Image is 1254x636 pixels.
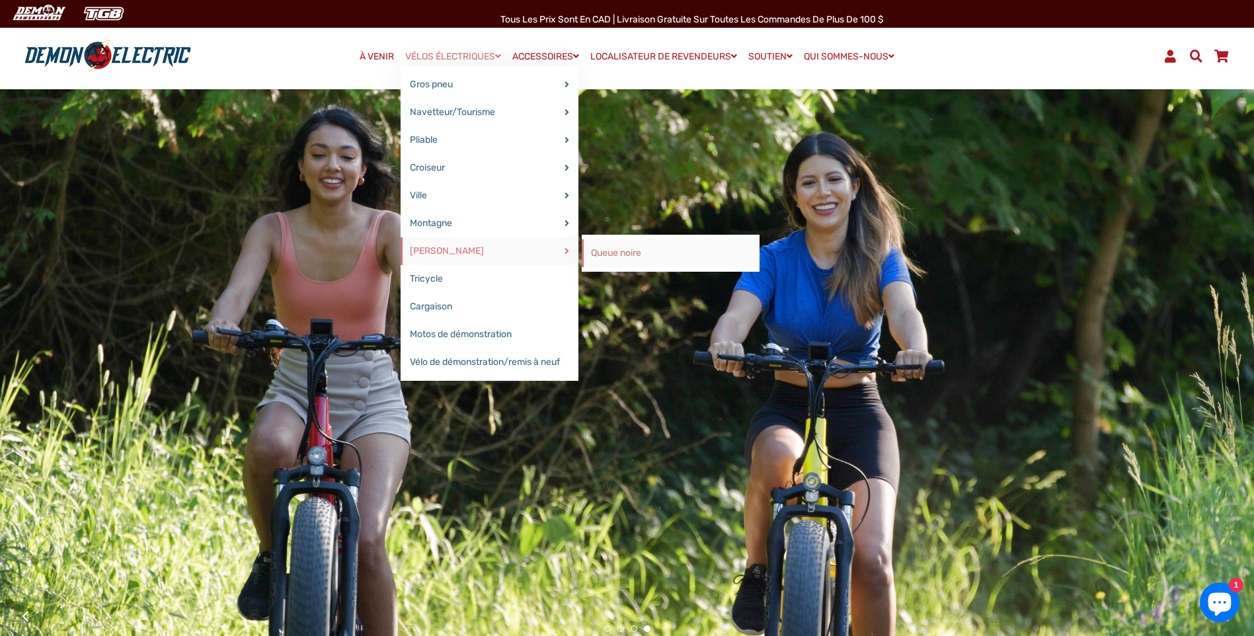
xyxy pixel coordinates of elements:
[508,47,584,66] a: ACCESSOIRES
[1196,582,1243,625] inbox-online-store-chat: Shopify online store chat
[617,625,624,632] button: 2 of 4
[401,210,578,237] a: Montagne
[582,239,760,267] a: Queue noire
[410,106,495,118] font: Navetteur/Tourisme
[405,51,495,62] font: VÉLOS ÉLECTRIQUES
[401,154,578,182] a: Croiseur
[401,182,578,210] a: Ville
[401,293,578,321] a: Cargaison
[401,265,578,293] a: Tricycle
[500,14,884,25] span: Tous les prix sont en CAD | Livraison gratuite sur toutes les commandes de plus de 100 $
[355,48,399,66] a: À VENIR
[410,245,484,257] font: [PERSON_NAME]
[401,99,578,126] a: Navetteur/Tourisme
[401,237,578,265] a: [PERSON_NAME]
[586,47,742,66] a: LOCALISATEUR DE REVENDEURS
[410,79,453,90] font: Gros pneu
[401,348,578,376] a: Vélo de démonstration/remis à neuf
[77,3,131,24] img: TGB Canada
[7,3,70,24] img: Demon Electric
[744,47,797,66] a: SOUTIEN
[748,51,787,62] font: SOUTIEN
[604,625,611,632] button: 1 of 4
[799,47,899,66] a: QUI SOMMES-NOUS
[410,134,438,145] font: Pliable
[410,162,445,173] font: Croiseur
[631,625,637,632] button: 3 of 4
[401,71,578,99] a: Gros pneu
[401,47,506,66] a: VÉLOS ÉLECTRIQUES
[512,51,573,62] font: ACCESSOIRES
[20,39,196,73] img: Demon Electric logo
[401,126,578,154] a: Pliable
[590,51,731,62] font: LOCALISATEUR DE REVENDEURS
[410,190,427,201] font: Ville
[644,625,650,632] button: 4 of 4
[410,218,452,229] font: Montagne
[804,51,888,62] font: QUI SOMMES-NOUS
[401,321,578,348] a: Motos de démonstration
